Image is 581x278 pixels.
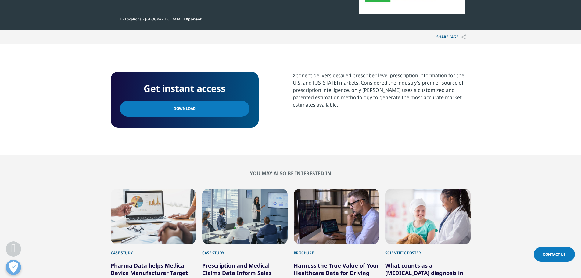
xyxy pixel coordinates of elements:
img: Share PAGE [461,34,466,40]
a: [GEOGRAPHIC_DATA] [145,16,182,22]
button: Open Preferences [6,260,21,275]
div: Case Study [202,244,288,256]
span: Contact Us [543,252,566,257]
a: Download [120,101,249,117]
a: Contact Us [534,247,575,262]
div: Scientific Poster [385,244,471,256]
span: Download [174,105,196,112]
h4: Get instant access [120,81,249,96]
span: Xponent [186,16,202,22]
p: Share PAGE [432,30,471,44]
h2: You may also be interested in [111,170,471,176]
button: Share PAGEShare PAGE [432,30,471,44]
div: Case Study [111,244,196,256]
div: Brochure [294,244,379,256]
a: Locations [125,16,141,22]
div: Xponent delivers detailed prescriber-level prescription information for the U.S. and [US_STATE] m... [293,72,471,108]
